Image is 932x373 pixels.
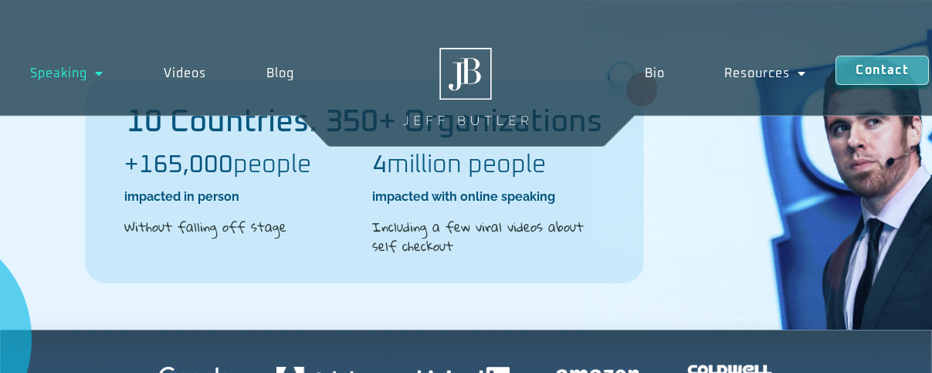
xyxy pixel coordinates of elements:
[835,56,928,85] a: Contact
[372,188,605,205] h2: impacted with online speaking
[124,153,233,178] b: +165,000
[124,217,357,237] h2: Without falling off stage
[615,56,694,91] a: Bio
[615,56,835,91] nav: Menu
[124,188,357,205] h2: impacted in person
[372,217,605,256] h2: Including a few viral videos about self checkout
[856,64,908,76] span: Contact
[124,153,357,178] h2: people
[694,56,835,91] a: Resources
[372,153,605,178] h2: million people
[134,56,236,91] a: Videos
[372,153,387,178] b: 4
[236,56,324,91] a: Blog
